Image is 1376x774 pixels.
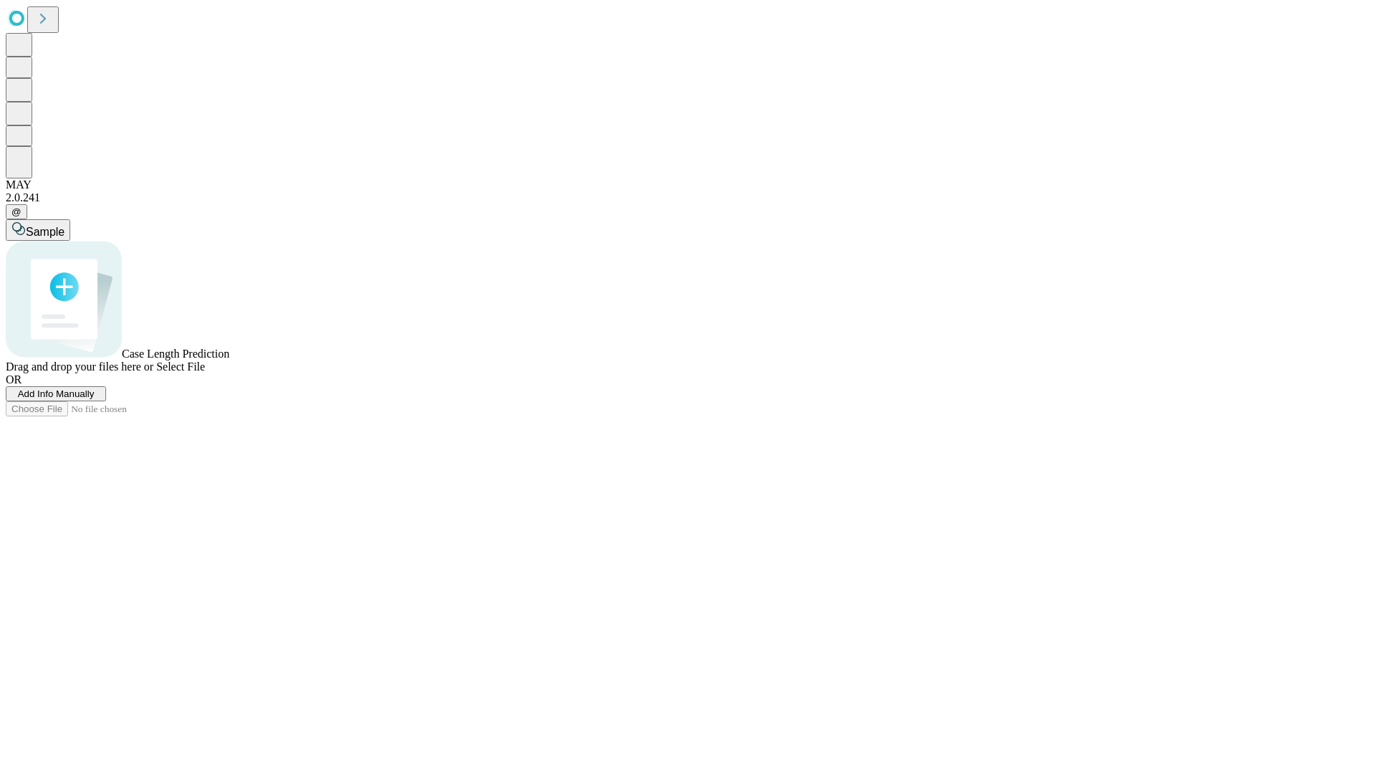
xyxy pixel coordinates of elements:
div: MAY [6,178,1370,191]
span: OR [6,373,21,386]
span: Drag and drop your files here or [6,360,153,373]
span: Case Length Prediction [122,348,229,360]
span: Sample [26,226,64,238]
button: Sample [6,219,70,241]
span: Add Info Manually [18,388,95,399]
span: @ [11,206,21,217]
button: Add Info Manually [6,386,106,401]
div: 2.0.241 [6,191,1370,204]
button: @ [6,204,27,219]
span: Select File [156,360,205,373]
